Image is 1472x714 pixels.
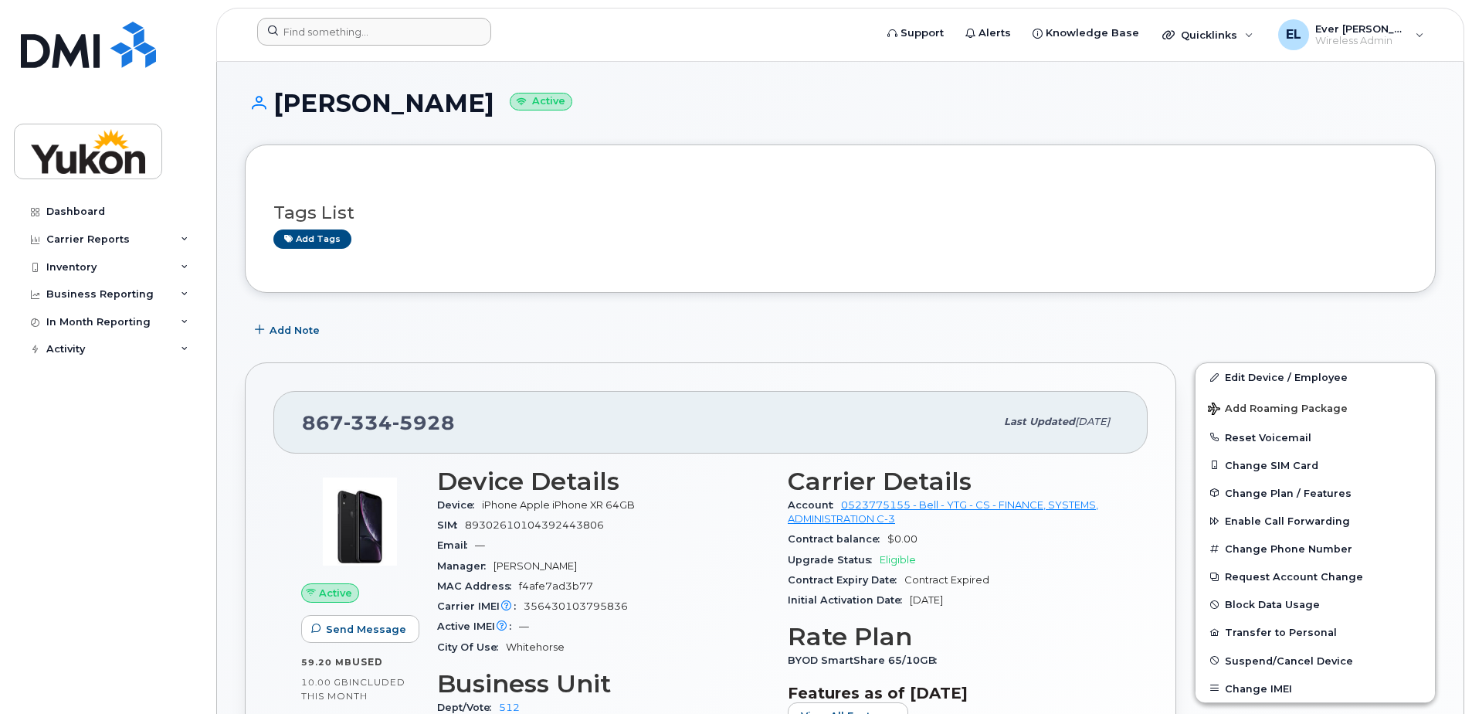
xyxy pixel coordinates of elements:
[519,620,529,632] span: —
[788,574,904,586] span: Contract Expiry Date
[301,657,352,668] span: 59.20 MB
[1196,479,1435,507] button: Change Plan / Features
[788,499,1098,525] a: 0523775155 - Bell - YTG - CS - FINANCE, SYSTEMS, ADMINISTRATION C-3
[437,560,493,572] span: Manager
[437,499,482,511] span: Device
[788,623,1120,651] h3: Rate Plan
[245,90,1436,117] h1: [PERSON_NAME]
[301,615,419,643] button: Send Message
[1196,647,1435,675] button: Suspend/Cancel Device
[1075,416,1110,427] span: [DATE]
[519,580,593,592] span: f4afe7ad3b77
[314,475,406,568] img: image20231002-3703462-1qb80zy.jpeg
[437,600,524,612] span: Carrier IMEI
[301,676,405,702] span: included this month
[1225,515,1350,527] span: Enable Call Forwarding
[880,554,916,566] span: Eligible
[301,677,349,688] span: 10.00 GB
[1196,423,1435,451] button: Reset Voicemail
[904,574,989,586] span: Contract Expired
[499,702,520,713] a: 512
[510,93,572,110] small: Active
[270,323,320,338] span: Add Note
[788,654,945,666] span: BYOD SmartShare 65/10GB
[1225,487,1352,498] span: Change Plan / Features
[1208,403,1348,417] span: Add Roaming Package
[524,600,628,612] span: 356430103795836
[465,519,604,531] span: 89302610104392443806
[302,411,455,434] span: 867
[1196,392,1435,423] button: Add Roaming Package
[1196,535,1435,563] button: Change Phone Number
[1196,363,1435,391] a: Edit Device / Employee
[273,203,1407,223] h3: Tags List
[788,533,887,545] span: Contract balance
[437,641,506,653] span: City Of Use
[788,594,910,606] span: Initial Activation Date
[788,467,1120,495] h3: Carrier Details
[506,641,565,653] span: Whitehorse
[437,580,519,592] span: MAC Address
[1196,451,1435,479] button: Change SIM Card
[344,411,392,434] span: 334
[788,499,841,511] span: Account
[887,533,917,545] span: $0.00
[437,539,475,551] span: Email
[352,656,383,668] span: used
[910,594,943,606] span: [DATE]
[437,620,519,632] span: Active IMEI
[1196,675,1435,702] button: Change IMEI
[245,316,333,344] button: Add Note
[319,586,352,600] span: Active
[788,684,1120,702] h3: Features as of [DATE]
[475,539,485,551] span: —
[1196,507,1435,535] button: Enable Call Forwarding
[1196,590,1435,618] button: Block Data Usage
[437,467,769,495] h3: Device Details
[788,554,880,566] span: Upgrade Status
[437,670,769,698] h3: Business Unit
[437,702,499,713] span: Dept/Vote
[1004,416,1075,427] span: Last updated
[1196,563,1435,590] button: Request Account Change
[326,622,406,637] span: Send Message
[392,411,455,434] span: 5928
[273,229,351,249] a: Add tags
[482,499,635,511] span: iPhone Apple iPhone XR 64GB
[493,560,577,572] span: [PERSON_NAME]
[1225,654,1353,666] span: Suspend/Cancel Device
[437,519,465,531] span: SIM
[1196,618,1435,646] button: Transfer to Personal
